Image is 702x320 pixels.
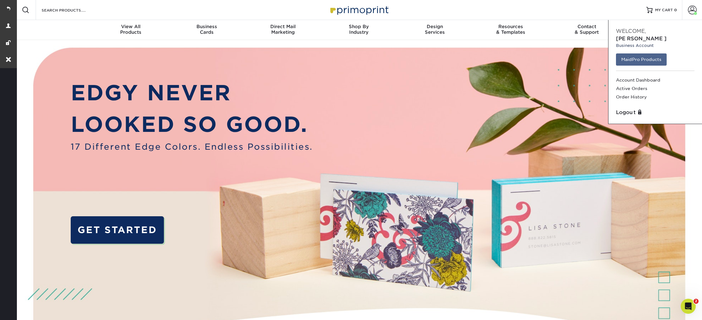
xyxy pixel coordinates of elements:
span: 2 [694,299,699,304]
a: Contact& Support [549,20,625,40]
span: Welcome, [616,28,646,34]
a: Direct MailMarketing [245,20,321,40]
div: & Templates [473,24,549,35]
span: MY CART [655,7,673,13]
a: MaidPro Products [616,53,667,65]
p: LOOKED SO GOOD. [71,109,313,140]
a: Logout [616,109,694,116]
span: Contact [549,24,625,29]
div: & Support [549,24,625,35]
a: Order History [616,93,694,101]
span: Business [169,24,245,29]
div: Industry [321,24,397,35]
span: [PERSON_NAME] [616,36,667,42]
a: Active Orders [616,84,694,93]
a: Account Dashboard [616,76,694,84]
span: 17 Different Edge Colors. Endless Possibilities. [71,140,313,153]
small: Business Account [616,42,694,48]
iframe: Intercom live chat [681,299,696,314]
a: DesignServices [397,20,473,40]
div: Services [397,24,473,35]
div: Cards [169,24,245,35]
span: Direct Mail [245,24,321,29]
a: View AllProducts [93,20,169,40]
a: Shop ByIndustry [321,20,397,40]
div: Products [93,24,169,35]
span: Shop By [321,24,397,29]
span: Design [397,24,473,29]
img: Primoprint [328,3,390,17]
a: Resources& Templates [473,20,549,40]
span: 0 [674,8,677,12]
a: GET STARTED [71,216,164,244]
span: Resources [473,24,549,29]
span: View All [93,24,169,29]
a: BusinessCards [169,20,245,40]
p: EDGY NEVER [71,77,313,109]
input: SEARCH PRODUCTS..... [41,6,102,14]
div: Marketing [245,24,321,35]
